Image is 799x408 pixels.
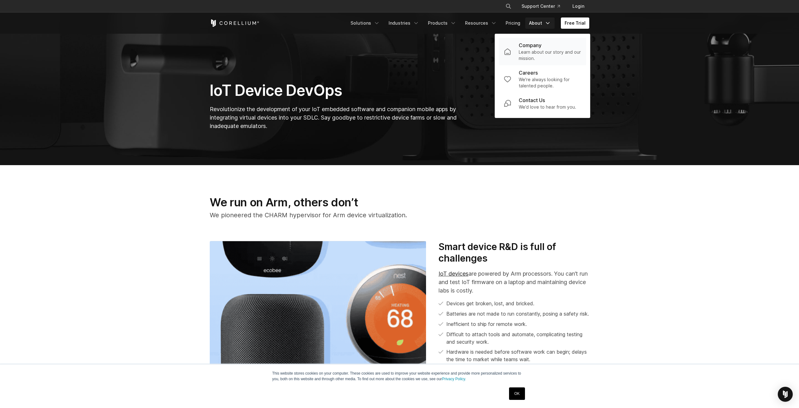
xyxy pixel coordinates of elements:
a: Privacy Policy. [442,377,466,381]
h1: IoT Device DevOps [210,81,458,100]
a: Free Trial [561,17,589,29]
a: Resources [461,17,501,29]
p: Careers [519,69,538,76]
li: Hardware is needed before software work can begin; delays the time to market while teams wait. [439,348,589,363]
a: Company Learn about our story and our mission. [499,38,586,65]
a: Contact Us We’d love to hear from you. [499,93,586,114]
a: Products [424,17,460,29]
p: are powered by Arm processors. You can’t run and test IoT firmware on a laptop and maintaining de... [439,269,589,295]
h3: Smart device R&D is full of challenges [439,241,589,264]
div: Navigation Menu [347,17,589,29]
li: Inefficient to ship for remote work. [439,320,589,328]
a: Corellium Home [210,19,259,27]
a: Industries [385,17,423,29]
p: We pioneered the CHARM hypervisor for Arm device virtualization. [210,210,458,220]
a: Careers We're always looking for talented people. [499,65,586,93]
a: Login [567,1,589,12]
button: Search [503,1,514,12]
p: Contact Us [519,96,545,104]
p: Learn about our story and our mission. [519,49,581,61]
li: Difficult to attach tools and automate, complicating testing and security work. [439,331,589,346]
span: Revolutionize the development of your IoT embedded software and companion mobile apps by integrat... [210,106,457,129]
li: Batteries are not made to run constantly, posing a safety risk. [439,310,589,318]
p: This website stores cookies on your computer. These cookies are used to improve your website expe... [272,371,527,382]
a: Pricing [502,17,524,29]
a: Solutions [347,17,384,29]
div: Open Intercom Messenger [778,387,793,402]
h2: We run on Arm, others don’t [210,195,458,209]
li: Devices get broken, lost, and bricked. [439,300,589,307]
p: We’d love to hear from you. [519,104,576,110]
a: IoT devices [439,270,468,277]
a: About [525,17,555,29]
div: Navigation Menu [498,1,589,12]
p: Company [519,42,542,49]
p: We're always looking for talented people. [519,76,581,89]
a: Support Center [517,1,565,12]
a: OK [509,387,525,400]
img: Nest thermostat at 68 degrees with hear; EcoBee, and an external speaker [210,241,426,366]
